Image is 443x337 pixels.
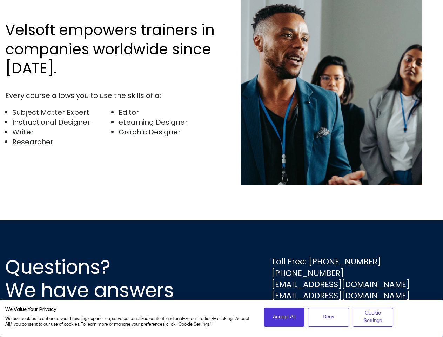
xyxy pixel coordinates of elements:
span: Accept All [273,313,295,321]
li: Graphic Designer [119,127,218,137]
li: Researcher [12,137,112,147]
h2: Velsoft empowers trainers in companies worldwide since [DATE]. [5,21,218,78]
p: We use cookies to enhance your browsing experience, serve personalized content, and analyze our t... [5,316,253,328]
button: Accept all cookies [264,308,305,327]
li: Instructional Designer [12,117,112,127]
li: Subject Matter Expert [12,107,112,117]
li: eLearning Designer [119,117,218,127]
span: Deny [323,313,334,321]
div: Toll Free: [PHONE_NUMBER] [PHONE_NUMBER] [EMAIL_ADDRESS][DOMAIN_NAME] [EMAIL_ADDRESS][DOMAIN_NAME] [271,256,410,301]
button: Adjust cookie preferences [353,308,394,327]
li: Writer [12,127,112,137]
button: Deny all cookies [308,308,349,327]
li: Editor [119,107,218,117]
h2: We Value Your Privacy [5,306,253,313]
h2: Questions? We have answers [5,256,199,302]
span: Cookie Settings [357,309,389,325]
div: Every course allows you to use the skills of a: [5,91,218,100]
